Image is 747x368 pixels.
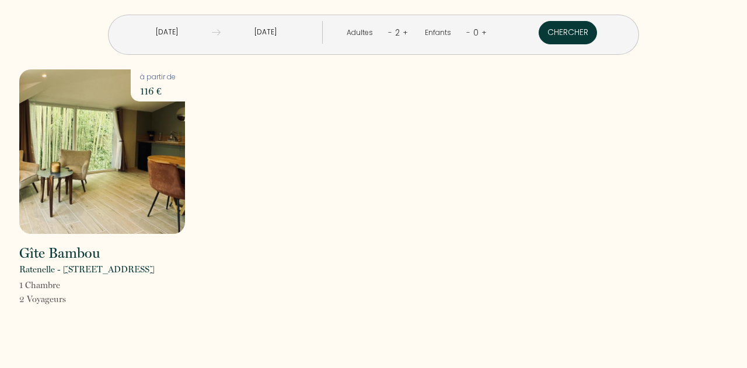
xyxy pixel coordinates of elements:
[466,27,470,38] a: -
[425,27,455,38] div: Enfants
[122,21,212,44] input: Arrivée
[19,262,155,276] p: Ratenelle - [STREET_ADDRESS]
[19,246,100,260] h2: Gîte Bambou
[19,292,66,306] p: 2 Voyageur
[470,23,481,42] div: 0
[392,23,403,42] div: 2
[140,83,176,99] p: 116 €
[212,28,221,37] img: guests
[539,21,597,44] button: Chercher
[403,27,408,38] a: +
[347,27,377,38] div: Adultes
[19,69,185,234] img: rental-image
[19,278,66,292] p: 1 Chambre
[62,294,66,304] span: s
[221,21,310,44] input: Départ
[140,72,176,83] p: à partir de
[481,27,487,38] a: +
[388,27,392,38] a: -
